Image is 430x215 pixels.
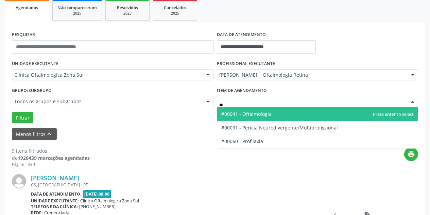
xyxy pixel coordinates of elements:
[18,155,90,161] strong: 1920439 marcações agendadas
[221,124,338,131] span: #00091 - Perícia Neurodivergente/Multiprofissional
[57,5,97,11] span: Não compareceram
[117,5,138,11] span: Resolvidos
[83,190,111,198] span: [DATE] 08:00
[46,130,53,138] i: keyboard_arrow_up
[404,147,418,161] button: print
[12,85,52,96] label: Grupo/Subgrupo
[12,30,35,40] label: PESQUISAR
[31,191,82,197] b: Data de atendimento:
[217,30,266,40] label: DATA DE ATENDIMENTO
[12,154,90,162] div: de
[14,72,200,78] span: Clinica Oftalmologica Zona Sul
[164,5,187,11] span: Cancelados
[217,85,267,96] label: Item de agendamento
[12,59,58,69] label: UNIDADE EXECUTANTE
[217,59,275,69] label: PROFISSIONAL EXECUTANTE
[158,11,192,16] div: 2025
[31,198,79,204] b: Unidade executante:
[14,98,200,105] span: Todos os grupos e subgrupos
[31,182,316,188] div: CS, [GEOGRAPHIC_DATA] - PE
[110,11,144,16] div: 2025
[31,174,79,182] a: [PERSON_NAME]
[219,72,405,78] span: [PERSON_NAME] | Oftalmologia Retina
[16,5,38,11] span: Agendados
[221,111,272,117] span: #00041 - Oftalmologia
[80,198,139,204] span: Clinica Oftalmologica Zona Sul
[221,138,263,144] span: #00060 - Profilaxia
[57,11,97,16] div: 2025
[12,162,90,167] div: Página 1 de 1
[31,204,78,210] b: Telefone da clínica:
[12,112,33,124] button: Filtrar
[79,204,116,210] span: [PHONE_NUMBER]
[408,150,415,158] i: print
[12,128,57,140] button: Menos filtroskeyboard_arrow_up
[12,147,90,154] div: 9 itens filtrados
[12,174,26,188] img: img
